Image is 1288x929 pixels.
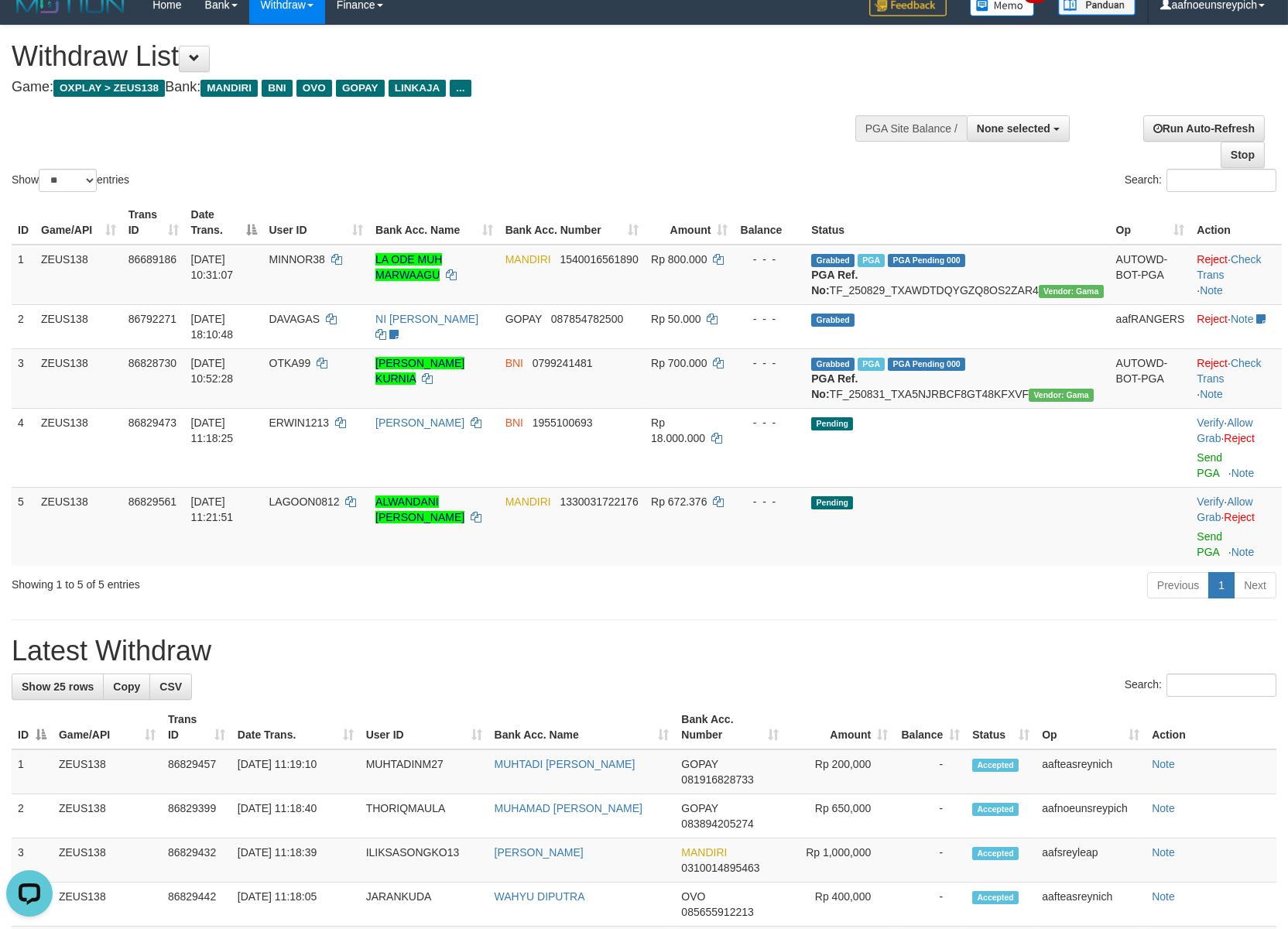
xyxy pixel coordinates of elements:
span: GOPAY [681,802,718,814]
span: MANDIRI [681,846,727,859]
td: ZEUS138 [35,408,122,487]
th: Op: activate to sort column ascending [1110,201,1191,245]
span: [DATE] 11:18:25 [191,417,234,444]
select: Showentries [39,169,97,192]
th: Amount: activate to sort column ascending [785,705,894,749]
div: Showing 1 to 5 of 5 entries [12,571,525,592]
td: 86829457 [162,749,231,794]
td: Rp 1,000,000 [785,838,894,883]
a: MUHTADI [PERSON_NAME] [495,758,635,770]
span: Copy 0310014895463 to clipboard [681,862,759,874]
td: Rp 400,000 [785,883,894,927]
td: 4 [12,408,35,487]
span: Accepted [972,803,1019,816]
th: Amount: activate to sort column ascending [645,201,734,245]
td: TF_250829_TXAWDTDQYGZQ8OS2ZAR4 [805,245,1109,305]
span: Copy 087854782500 to clipboard [551,313,623,325]
a: Reject [1224,432,1255,444]
span: Copy [113,680,140,693]
span: LINKAJA [389,80,447,97]
span: [DATE] 10:31:07 [191,253,234,281]
label: Show entries [12,169,129,192]
th: Game/API: activate to sort column ascending [35,201,122,245]
a: Reject [1197,253,1228,266]
div: - - - [740,494,799,509]
a: MUHAMAD [PERSON_NAME] [495,802,642,814]
th: Game/API: activate to sort column ascending [53,705,162,749]
td: 2 [12,304,35,348]
th: Op: activate to sort column ascending [1036,705,1146,749]
td: [DATE] 11:18:05 [231,883,360,927]
a: Note [1152,890,1175,903]
button: Open LiveChat chat widget [6,6,53,53]
span: 86792271 [128,313,176,325]
span: PGA Pending [888,358,965,371]
td: · [1190,304,1282,348]
td: ZEUS138 [35,245,122,305]
td: - [894,749,966,794]
a: Note [1152,846,1175,859]
td: aafteasreynich [1036,749,1146,794]
span: 86828730 [128,357,176,369]
a: 1 [1208,572,1235,598]
a: [PERSON_NAME] KURNIA [375,357,464,385]
span: None selected [977,122,1050,135]
span: BNI [262,80,292,97]
a: Note [1231,467,1255,479]
th: Trans ID: activate to sort column ascending [122,201,185,245]
span: GOPAY [505,313,542,325]
span: MANDIRI [200,80,258,97]
th: User ID: activate to sort column ascending [263,201,370,245]
td: ZEUS138 [53,883,162,927]
span: [DATE] 11:21:51 [191,495,234,523]
div: - - - [740,415,799,430]
th: Bank Acc. Name: activate to sort column ascending [369,201,499,245]
td: · · [1190,348,1282,408]
span: Marked by aafkaynarin [858,254,885,267]
td: · · [1190,245,1282,305]
span: Vendor URL: https://trx31.1velocity.biz [1039,285,1104,298]
span: Copy 085655912213 to clipboard [681,906,753,918]
a: Send PGA [1197,451,1222,479]
td: 1 [12,245,35,305]
td: [DATE] 11:19:10 [231,749,360,794]
td: aafteasreynich [1036,883,1146,927]
a: Note [1231,313,1254,325]
td: ZEUS138 [53,794,162,838]
input: Search: [1166,169,1276,192]
span: MANDIRI [505,495,551,508]
label: Search: [1125,674,1276,697]
th: ID: activate to sort column descending [12,705,53,749]
span: GOPAY [336,80,385,97]
span: [DATE] 18:10:48 [191,313,234,341]
span: Accepted [972,759,1019,772]
div: - - - [740,311,799,327]
h1: Latest Withdraw [12,636,1276,667]
th: Action [1190,201,1282,245]
span: DAVAGAS [269,313,320,325]
a: Previous [1147,572,1209,598]
span: Rp 50.000 [651,313,701,325]
td: MUHTADINM27 [360,749,488,794]
span: Copy 0799241481 to clipboard [533,357,593,369]
td: - [894,794,966,838]
th: User ID: activate to sort column ascending [360,705,488,749]
span: ERWIN1213 [269,417,330,429]
span: Grabbed [811,314,855,327]
a: Check Trans [1197,253,1261,281]
td: ILIKSASONGKO13 [360,838,488,883]
span: OTKA99 [269,357,311,369]
th: Bank Acc. Number: activate to sort column ascending [499,201,645,245]
span: [DATE] 10:52:28 [191,357,234,385]
a: [PERSON_NAME] [375,417,464,429]
a: Note [1231,546,1255,558]
a: Reject [1197,313,1228,325]
td: ZEUS138 [53,838,162,883]
a: Reject [1224,511,1255,523]
span: Grabbed [811,254,855,267]
span: Copy 1955100693 to clipboard [533,417,593,429]
span: · [1197,417,1252,444]
a: Note [1200,284,1223,297]
span: · [1197,495,1252,523]
h1: Withdraw List [12,41,843,72]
